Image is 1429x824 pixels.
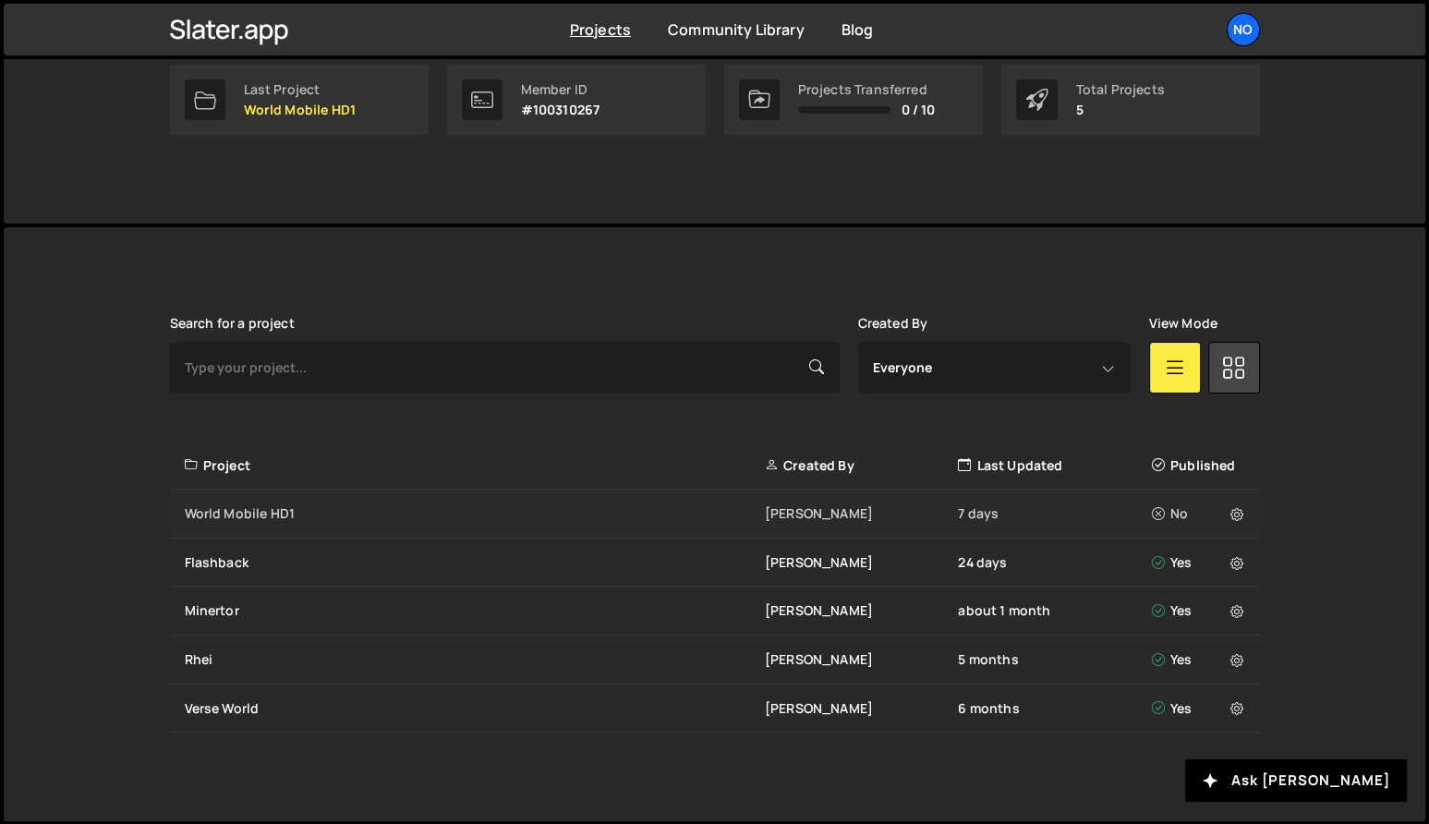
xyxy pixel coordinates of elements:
div: 6 months [958,699,1151,718]
div: Yes [1152,650,1249,669]
a: Last Project World Mobile HD1 [170,65,429,135]
a: Blog [842,19,874,40]
a: Flashback [PERSON_NAME] 24 days Yes [170,539,1260,588]
a: Projects [570,19,631,40]
div: Created By [765,456,958,475]
div: [PERSON_NAME] [765,601,958,620]
div: 5 months [958,650,1151,669]
label: Search for a project [170,316,295,331]
div: [PERSON_NAME] [765,699,958,718]
div: No [1152,504,1249,523]
a: Rhei [PERSON_NAME] 5 months Yes [170,636,1260,685]
div: Total Projects [1076,82,1165,97]
div: Minertor [185,601,765,620]
div: Member ID [521,82,600,97]
div: [PERSON_NAME] [765,553,958,572]
div: [PERSON_NAME] [765,504,958,523]
div: Last Updated [958,456,1151,475]
a: Community Library [668,19,805,40]
label: Created By [858,316,928,331]
div: 24 days [958,553,1151,572]
div: Last Project [244,82,357,97]
div: Yes [1152,553,1249,572]
div: Flashback [185,553,765,572]
div: World Mobile HD1 [185,504,765,523]
div: 7 days [958,504,1151,523]
a: Minertor [PERSON_NAME] about 1 month Yes [170,587,1260,636]
div: Projects Transferred [798,82,936,97]
a: Verse World [PERSON_NAME] 6 months Yes [170,685,1260,733]
button: Ask [PERSON_NAME] [1185,759,1407,802]
div: Verse World [185,699,765,718]
div: Published [1152,456,1249,475]
span: 0 / 10 [902,103,936,117]
div: Rhei [185,650,765,669]
div: Yes [1152,601,1249,620]
input: Type your project... [170,342,840,394]
p: #100310267 [521,103,600,117]
p: World Mobile HD1 [244,103,357,117]
div: about 1 month [958,601,1151,620]
div: Project [185,456,765,475]
a: No [1227,13,1260,46]
a: World Mobile HD1 [PERSON_NAME] 7 days No [170,490,1260,539]
label: View Mode [1149,316,1217,331]
div: [PERSON_NAME] [765,650,958,669]
div: Yes [1152,699,1249,718]
p: 5 [1076,103,1165,117]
